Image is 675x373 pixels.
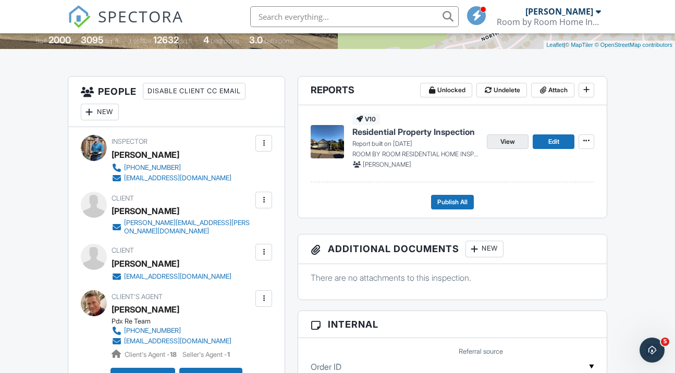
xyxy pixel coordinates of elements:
[112,173,231,183] a: [EMAIL_ADDRESS][DOMAIN_NAME]
[311,272,594,283] p: There are no attachments to this inspection.
[130,37,152,45] span: Lot Size
[112,147,179,163] div: [PERSON_NAME]
[298,234,607,264] h3: Additional Documents
[250,6,459,27] input: Search everything...
[112,256,179,271] div: [PERSON_NAME]
[35,37,47,45] span: Built
[546,42,563,48] a: Leaflet
[525,6,593,17] div: [PERSON_NAME]
[68,5,91,28] img: The Best Home Inspection Software - Spectora
[112,271,231,282] a: [EMAIL_ADDRESS][DOMAIN_NAME]
[182,351,230,358] span: Seller's Agent -
[143,83,246,100] div: Disable Client CC Email
[112,163,231,173] a: [PHONE_NUMBER]
[298,311,607,338] h3: Internal
[105,37,120,45] span: sq. ft.
[640,338,665,363] iframe: Intercom live chat
[124,327,181,335] div: [PHONE_NUMBER]
[112,246,134,254] span: Client
[81,104,119,120] div: New
[249,34,263,45] div: 3.0
[112,293,163,301] span: Client's Agent
[112,219,253,235] a: [PERSON_NAME][EMAIL_ADDRESS][PERSON_NAME][DOMAIN_NAME]
[112,138,148,145] span: Inspector
[112,336,231,346] a: [EMAIL_ADDRESS][DOMAIN_NAME]
[125,351,178,358] span: Client's Agent -
[112,194,134,202] span: Client
[153,34,179,45] div: 12632
[595,42,672,48] a: © OpenStreetMap contributors
[68,14,183,36] a: SPECTORA
[227,351,230,358] strong: 1
[98,5,183,27] span: SPECTORA
[497,17,601,27] div: Room by Room Home Inspection Services LLC
[565,42,593,48] a: © MapTiler
[124,164,181,172] div: [PHONE_NUMBER]
[170,351,177,358] strong: 18
[124,272,231,281] div: [EMAIL_ADDRESS][DOMAIN_NAME]
[81,34,104,45] div: 3095
[264,37,294,45] span: bathrooms
[311,361,341,372] label: Order ID
[112,317,240,326] div: Pdx Re Team
[124,337,231,345] div: [EMAIL_ADDRESS][DOMAIN_NAME]
[124,219,253,235] div: [PERSON_NAME][EMAIL_ADDRESS][PERSON_NAME][DOMAIN_NAME]
[544,41,675,49] div: |
[112,203,179,219] div: [PERSON_NAME]
[211,37,239,45] span: bedrooms
[465,241,504,257] div: New
[203,34,209,45] div: 4
[112,326,231,336] a: [PHONE_NUMBER]
[180,37,193,45] span: sq.ft.
[124,174,231,182] div: [EMAIL_ADDRESS][DOMAIN_NAME]
[459,347,503,356] label: Referral source
[48,34,71,45] div: 2000
[661,338,669,346] span: 5
[112,302,179,317] a: [PERSON_NAME]
[68,77,285,127] h3: People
